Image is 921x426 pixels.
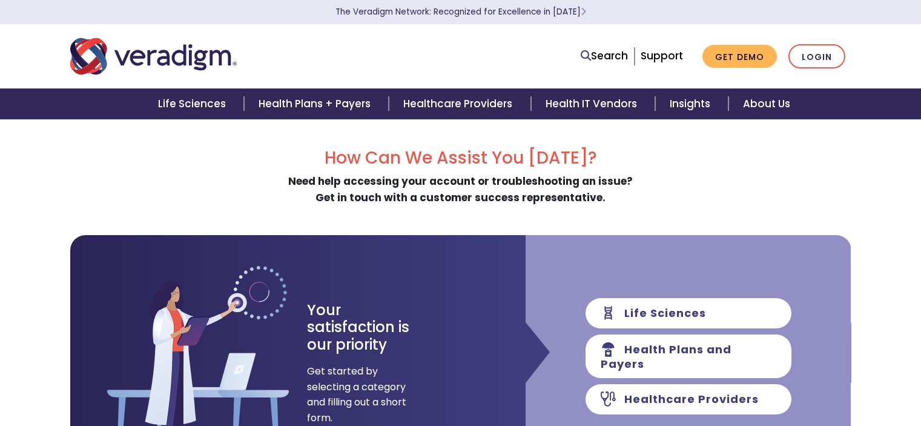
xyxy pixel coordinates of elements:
a: Support [641,48,683,63]
a: Insights [655,88,728,119]
strong: Need help accessing your account or troubleshooting an issue? Get in touch with a customer succes... [288,174,633,205]
h3: Your satisfaction is our priority [307,302,431,354]
a: Get Demo [702,45,777,68]
a: Search [581,48,628,64]
span: Learn More [581,6,586,18]
a: The Veradigm Network: Recognized for Excellence in [DATE]Learn More [335,6,586,18]
span: Get started by selecting a category and filling out a short form. [307,364,407,425]
a: Login [788,44,845,69]
img: Veradigm logo [70,36,237,76]
a: Life Sciences [144,88,244,119]
a: Health IT Vendors [531,88,655,119]
a: Health Plans + Payers [244,88,389,119]
a: About Us [728,88,805,119]
a: Healthcare Providers [389,88,530,119]
h2: How Can We Assist You [DATE]? [70,148,851,168]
